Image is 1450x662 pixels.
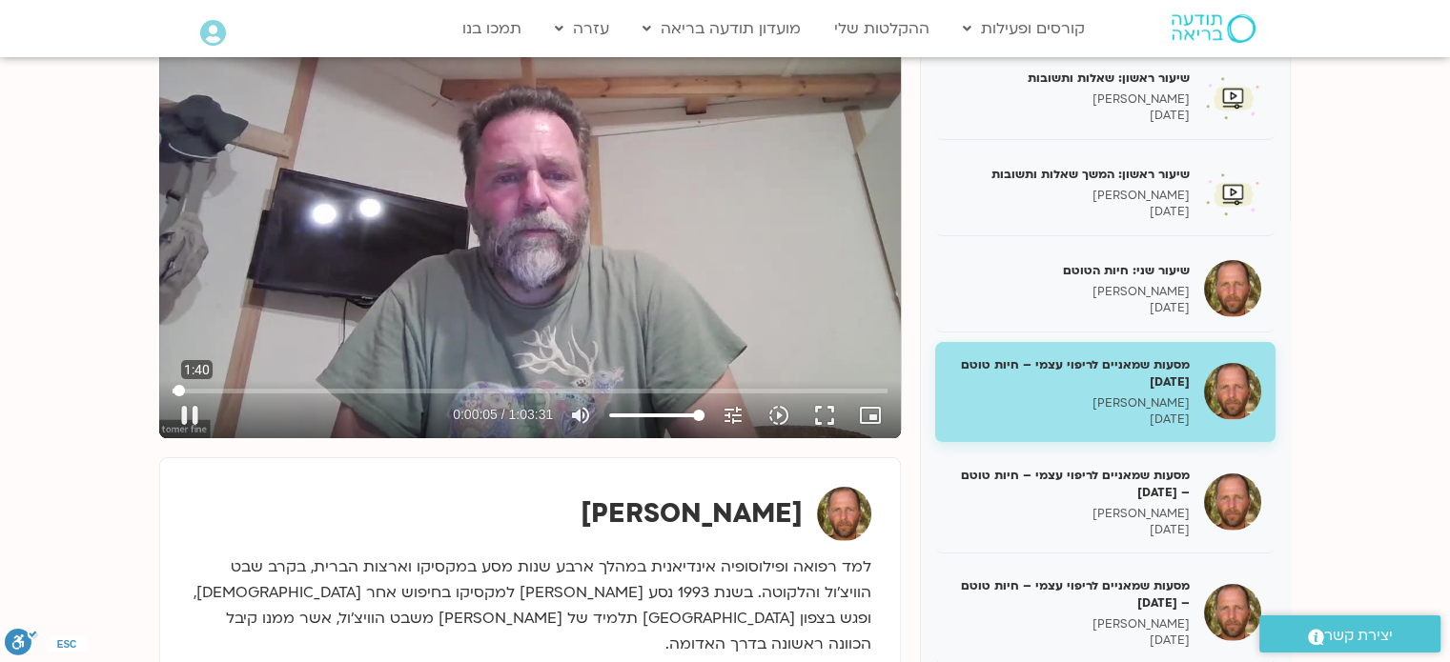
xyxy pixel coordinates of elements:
[953,10,1094,47] a: קורסים ופעילות
[1204,164,1261,221] img: שיעור ראשון: המשך שאלות ותשובות
[950,522,1190,538] p: [DATE]
[1204,68,1261,125] img: שיעור ראשון: שאלות ותשובות
[950,467,1190,501] h5: מסעות שמאניים לריפוי עצמי – חיות טוטם – [DATE]
[950,108,1190,124] p: [DATE]
[950,91,1190,108] p: [PERSON_NAME]
[950,577,1190,612] h5: מסעות שמאניים לריפוי עצמי – חיות טוטם – [DATE]
[1204,260,1261,317] img: שיעור שני: חיות הטוטם
[1204,473,1261,531] img: מסעות שמאניים לריפוי עצמי – חיות טוטם – 21.7.25
[1204,584,1261,641] img: מסעות שמאניים לריפוי עצמי – חיות טוטם – 28.7.25
[950,166,1190,183] h5: שיעור ראשון: המשך שאלות ותשובות
[950,262,1190,279] h5: שיעור שני: חיות הטוטם
[950,616,1190,632] p: [PERSON_NAME]
[453,10,531,47] a: תמכו בנו
[950,300,1190,316] p: [DATE]
[633,10,810,47] a: מועדון תודעה בריאה
[1204,363,1261,420] img: מסעות שמאניים לריפוי עצמי – חיות טוטם 14/7/25
[1324,623,1393,649] span: יצירת קשר
[950,632,1190,649] p: [DATE]
[189,554,871,657] p: למד רפואה ופילוסופיה אינדיאנית במהלך ארבע שנות מסע במקסיקו וארצות הברית, בקרב שבט הוויצ’ול והלקוט...
[825,10,939,47] a: ההקלטות שלי
[950,506,1190,522] p: [PERSON_NAME]
[1172,14,1256,43] img: תודעה בריאה
[950,395,1190,411] p: [PERSON_NAME]
[950,356,1190,391] h5: מסעות שמאניים לריפוי עצמי – חיות טוטם [DATE]
[817,487,871,541] img: תומר פיין
[950,70,1190,87] h5: שיעור ראשון: שאלות ותשובות
[581,495,803,532] strong: [PERSON_NAME]
[950,411,1190,428] p: [DATE]
[1259,615,1440,652] a: יצירת קשר
[950,204,1190,220] p: [DATE]
[950,188,1190,204] p: [PERSON_NAME]
[950,284,1190,300] p: [PERSON_NAME]
[545,10,619,47] a: עזרה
